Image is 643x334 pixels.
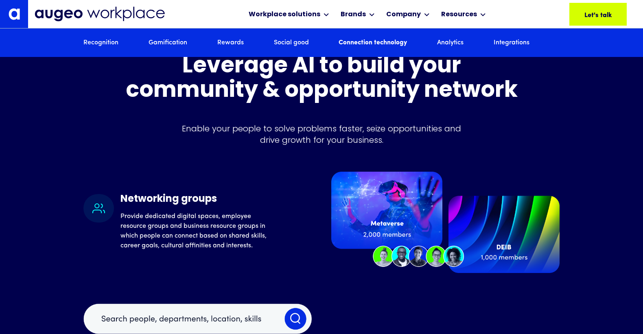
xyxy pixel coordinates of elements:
[274,38,309,47] a: Social good
[35,7,165,22] img: Augeo Workplace business unit full logo in mignight blue.
[175,123,468,146] p: Enable your people to solve problems faster, seize opportunities and drive growth for your business.
[120,212,277,251] p: Provide dedicated digital spaces, employee resource groups and business resource groups in which ...
[441,10,477,20] div: Resources
[494,38,529,47] a: Integrations
[83,38,118,47] a: Recognition
[249,10,320,20] div: Workplace solutions
[9,8,20,20] img: Augeo's "a" monogram decorative logo in white.
[217,38,244,47] a: Rewards
[339,38,407,47] a: Connection technology
[120,194,277,205] h4: Networking groups
[569,3,627,26] a: Let's talk
[386,10,421,20] div: Company
[437,38,464,47] a: Analytics
[341,10,366,20] div: Brands
[149,38,187,47] a: Gamification
[123,55,520,103] h3: Leverage AI to build your community & opportunity network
